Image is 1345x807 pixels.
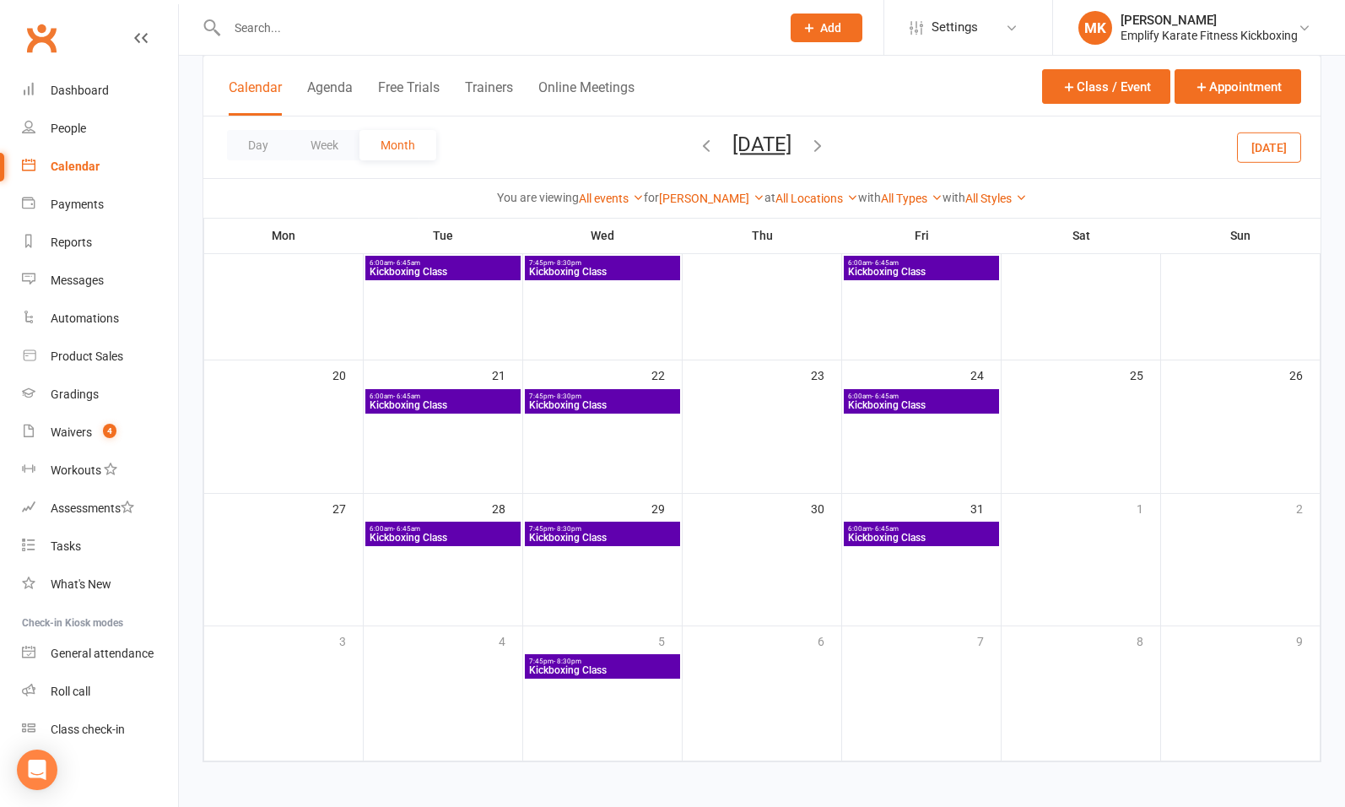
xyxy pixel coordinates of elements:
[364,218,523,253] th: Tue
[528,400,677,410] span: Kickboxing Class
[847,533,996,543] span: Kickboxing Class
[51,236,92,249] div: Reports
[51,685,90,698] div: Roll call
[22,376,178,414] a: Gradings
[51,387,99,401] div: Gradings
[369,259,517,267] span: 6:00am
[222,16,769,40] input: Search...
[965,192,1027,205] a: All Styles
[528,393,677,400] span: 7:45pm
[943,191,965,204] strong: with
[970,494,1001,522] div: 31
[1175,69,1301,104] button: Appointment
[22,186,178,224] a: Payments
[847,267,996,277] span: Kickboxing Class
[17,750,57,790] div: Open Intercom Messenger
[204,218,364,253] th: Mon
[22,528,178,566] a: Tasks
[51,160,100,173] div: Calendar
[554,658,581,665] span: - 8:30pm
[644,191,659,204] strong: for
[528,658,677,665] span: 7:45pm
[872,393,899,400] span: - 6:45am
[842,218,1002,253] th: Fri
[497,191,579,204] strong: You are viewing
[1289,360,1320,388] div: 26
[22,452,178,490] a: Workouts
[528,665,677,675] span: Kickboxing Class
[764,191,775,204] strong: at
[847,400,996,410] span: Kickboxing Class
[22,110,178,148] a: People
[369,393,517,400] span: 6:00am
[732,133,791,156] button: [DATE]
[528,525,677,533] span: 7:45pm
[1002,218,1161,253] th: Sat
[847,393,996,400] span: 6:00am
[872,259,899,267] span: - 6:45am
[1130,360,1160,388] div: 25
[811,360,841,388] div: 23
[499,626,522,654] div: 4
[229,79,282,116] button: Calendar
[970,360,1001,388] div: 24
[369,267,517,277] span: Kickboxing Class
[492,360,522,388] div: 21
[51,425,92,439] div: Waivers
[22,148,178,186] a: Calendar
[22,673,178,711] a: Roll call
[22,711,178,749] a: Class kiosk mode
[307,79,353,116] button: Agenda
[22,262,178,300] a: Messages
[651,360,682,388] div: 22
[1161,218,1321,253] th: Sun
[1296,494,1320,522] div: 2
[51,122,86,135] div: People
[492,494,522,522] div: 28
[811,494,841,522] div: 30
[528,267,677,277] span: Kickboxing Class
[22,224,178,262] a: Reports
[339,626,363,654] div: 3
[22,338,178,376] a: Product Sales
[289,130,359,160] button: Week
[1121,28,1298,43] div: Emplify Karate Fitness Kickboxing
[22,566,178,604] a: What's New
[393,525,420,533] span: - 6:45am
[51,501,134,515] div: Assessments
[51,539,81,553] div: Tasks
[22,300,178,338] a: Automations
[22,72,178,110] a: Dashboard
[579,192,644,205] a: All events
[51,647,154,660] div: General attendance
[51,723,125,736] div: Class check-in
[1121,13,1298,28] div: [PERSON_NAME]
[369,525,517,533] span: 6:00am
[1296,626,1320,654] div: 9
[659,192,764,205] a: [PERSON_NAME]
[554,259,581,267] span: - 8:30pm
[227,130,289,160] button: Day
[847,525,996,533] span: 6:00am
[20,17,62,59] a: Clubworx
[538,79,635,116] button: Online Meetings
[651,494,682,522] div: 29
[51,274,104,287] div: Messages
[1137,494,1160,522] div: 1
[51,577,111,591] div: What's New
[369,400,517,410] span: Kickboxing Class
[51,463,101,477] div: Workouts
[51,349,123,363] div: Product Sales
[359,130,436,160] button: Month
[51,84,109,97] div: Dashboard
[683,218,842,253] th: Thu
[1237,132,1301,162] button: [DATE]
[22,414,178,452] a: Waivers 4
[791,14,862,42] button: Add
[103,424,116,438] span: 4
[1078,11,1112,45] div: MK
[22,490,178,528] a: Assessments
[1137,626,1160,654] div: 8
[554,393,581,400] span: - 8:30pm
[872,525,899,533] span: - 6:45am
